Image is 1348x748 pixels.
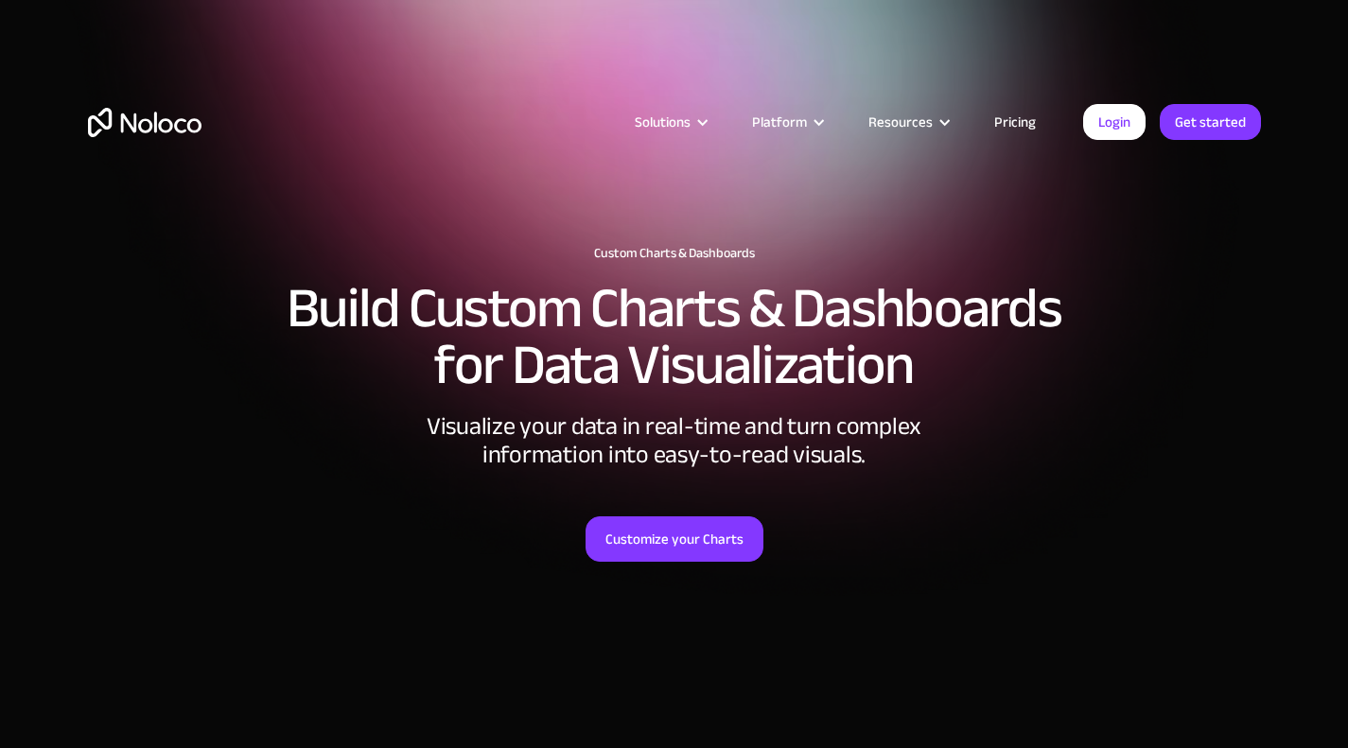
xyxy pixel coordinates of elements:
div: Resources [868,110,933,134]
div: Visualize your data in real-time and turn complex information into easy-to-read visuals. [391,412,958,469]
a: Customize your Charts [586,516,763,562]
a: Pricing [971,110,1059,134]
div: Solutions [611,110,728,134]
div: Solutions [635,110,691,134]
a: Login [1083,104,1146,140]
a: Get started [1160,104,1261,140]
h1: Custom Charts & Dashboards [88,246,1261,261]
div: Platform [752,110,807,134]
a: home [88,108,201,137]
h2: Build Custom Charts & Dashboards for Data Visualization [88,280,1261,393]
div: Platform [728,110,845,134]
div: Resources [845,110,971,134]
